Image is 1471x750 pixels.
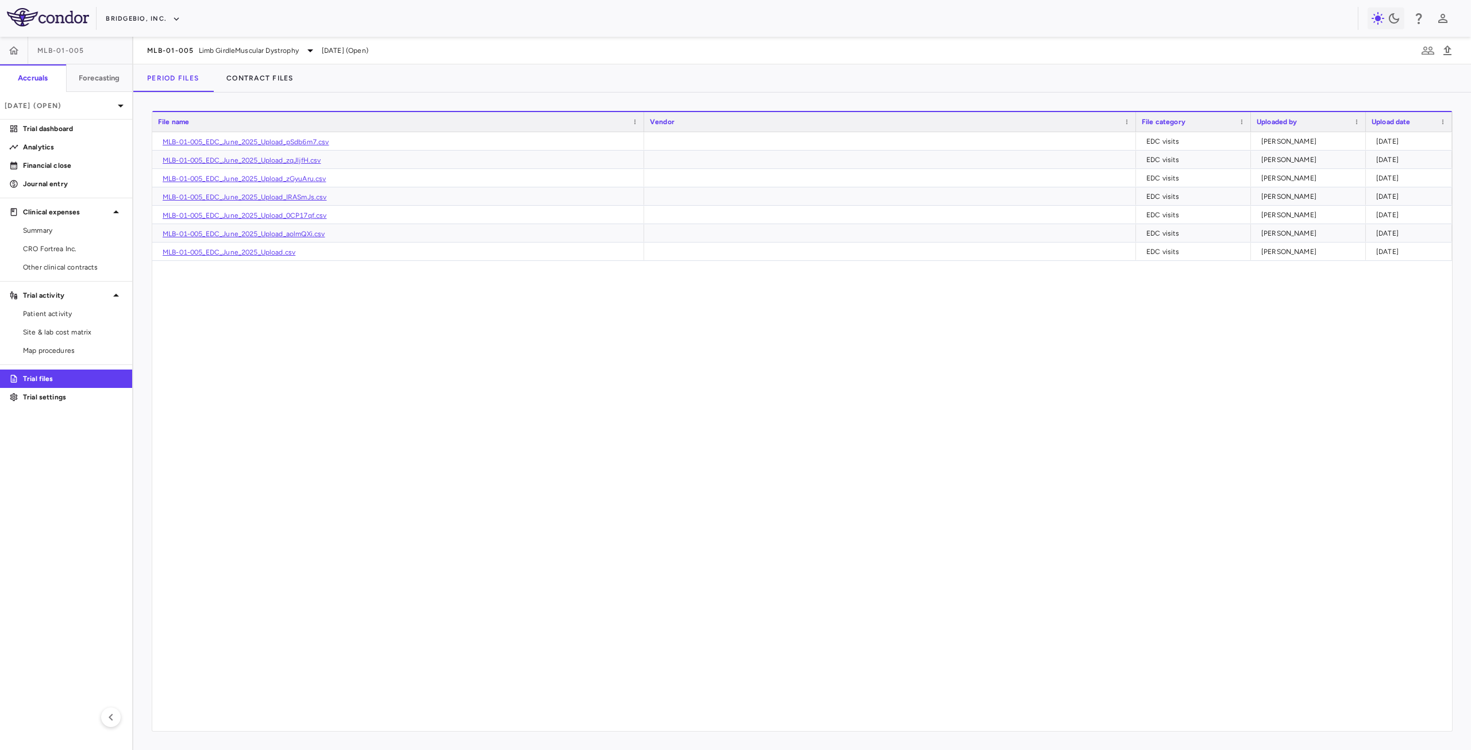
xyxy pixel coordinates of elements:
[1376,243,1446,261] div: [DATE]
[1376,206,1446,224] div: [DATE]
[1146,132,1245,151] div: EDC visits
[23,225,123,236] span: Summary
[133,64,213,92] button: Period Files
[1261,243,1360,261] div: [PERSON_NAME]
[163,230,325,238] a: MLB-01-005_EDC_June_2025_Upload_aolmQXi.csv
[163,138,329,146] a: MLB-01-005_EDC_June_2025_Upload_pSdb6m7.csv
[1146,206,1245,224] div: EDC visits
[1372,118,1411,126] span: Upload date
[1146,151,1245,169] div: EDC visits
[322,45,368,56] span: [DATE] (Open)
[1376,187,1446,206] div: [DATE]
[1261,206,1360,224] div: [PERSON_NAME]
[213,64,307,92] button: Contract Files
[1146,224,1245,243] div: EDC visits
[23,345,123,356] span: Map procedures
[1146,187,1245,206] div: EDC visits
[163,156,321,164] a: MLB-01-005_EDC_June_2025_Upload_zqJljfH.csv
[23,124,123,134] p: Trial dashboard
[1376,151,1446,169] div: [DATE]
[23,392,123,402] p: Trial settings
[1376,132,1446,151] div: [DATE]
[1261,151,1360,169] div: [PERSON_NAME]
[163,175,326,183] a: MLB-01-005_EDC_June_2025_Upload_zGyuAru.csv
[163,211,326,220] a: MLB-01-005_EDC_June_2025_Upload_0CP17qf.csv
[1261,187,1360,206] div: [PERSON_NAME]
[1261,169,1360,187] div: [PERSON_NAME]
[1146,243,1245,261] div: EDC visits
[23,244,123,254] span: CRO Fortrea Inc.
[23,207,109,217] p: Clinical expenses
[23,290,109,301] p: Trial activity
[23,309,123,319] span: Patient activity
[79,73,120,83] h6: Forecasting
[23,142,123,152] p: Analytics
[1146,169,1245,187] div: EDC visits
[1257,118,1297,126] span: Uploaded by
[106,10,180,28] button: BridgeBio, Inc.
[23,160,123,171] p: Financial close
[23,179,123,189] p: Journal entry
[163,248,295,256] a: MLB-01-005_EDC_June_2025_Upload.csv
[158,118,189,126] span: File name
[23,374,123,384] p: Trial files
[7,8,89,26] img: logo-full-SnFGN8VE.png
[1376,169,1446,187] div: [DATE]
[23,262,123,272] span: Other clinical contracts
[1376,224,1446,243] div: [DATE]
[1261,224,1360,243] div: [PERSON_NAME]
[1261,132,1360,151] div: [PERSON_NAME]
[163,193,326,201] a: MLB-01-005_EDC_June_2025_Upload_IRASmJs.csv
[23,327,123,337] span: Site & lab cost matrix
[37,46,84,55] span: MLB-01-005
[18,73,48,83] h6: Accruals
[650,118,675,126] span: Vendor
[199,45,299,56] span: Limb GirdleMuscular Dystrophy
[5,101,114,111] p: [DATE] (Open)
[1142,118,1185,126] span: File category
[147,46,194,55] span: MLB-01-005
